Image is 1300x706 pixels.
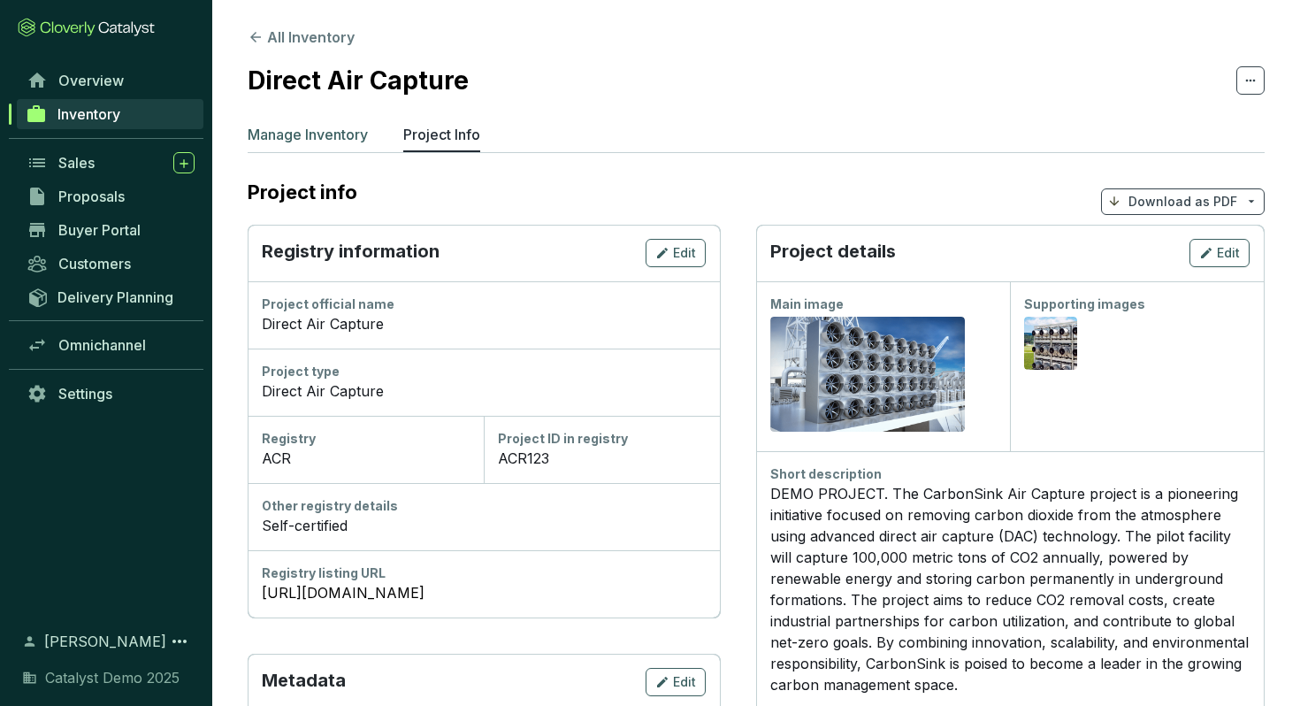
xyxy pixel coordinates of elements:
span: Edit [673,244,696,262]
div: Main image [770,295,996,313]
span: Catalyst Demo 2025 [45,667,180,688]
p: Manage Inventory [248,124,368,145]
span: Buyer Portal [58,221,141,239]
div: DEMO PROJECT. The CarbonSink Air Capture project is a pioneering initiative focused on removing c... [770,483,1250,695]
a: Inventory [17,99,203,129]
a: Customers [18,249,203,279]
button: All Inventory [248,27,355,48]
span: Settings [58,385,112,403]
div: Direct Air Capture [262,380,706,402]
span: Proposals [58,188,125,205]
a: Omnichannel [18,330,203,360]
div: ACR123 [498,448,706,469]
div: Registry [262,430,470,448]
span: Inventory [57,105,120,123]
span: Delivery Planning [57,288,173,306]
div: Short description [770,465,1250,483]
a: Settings [18,379,203,409]
div: Project ID in registry [498,430,706,448]
div: ACR [262,448,470,469]
button: Edit [646,239,706,267]
p: Metadata [262,668,346,696]
div: Project official name [262,295,706,313]
p: Registry information [262,239,440,267]
span: [PERSON_NAME] [44,631,166,652]
div: Registry listing URL [262,564,706,582]
a: Delivery Planning [18,282,203,311]
a: Proposals [18,181,203,211]
p: Project Info [403,124,480,145]
div: Self-certified [262,515,706,536]
span: Edit [1217,244,1240,262]
h2: Direct Air Capture [248,62,469,99]
div: Other registry details [262,497,706,515]
a: Sales [18,148,203,178]
button: Edit [646,668,706,696]
div: Project type [262,363,706,380]
span: Omnichannel [58,336,146,354]
span: Customers [58,255,131,272]
p: Download as PDF [1128,193,1237,211]
div: Direct Air Capture [262,313,706,334]
span: Overview [58,72,124,89]
button: Edit [1189,239,1250,267]
h2: Project info [248,180,375,203]
div: Supporting images [1024,295,1250,313]
p: Project details [770,239,896,267]
span: Sales [58,154,95,172]
a: Buyer Portal [18,215,203,245]
span: Edit [673,673,696,691]
a: [URL][DOMAIN_NAME] [262,582,706,603]
a: Overview [18,65,203,96]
